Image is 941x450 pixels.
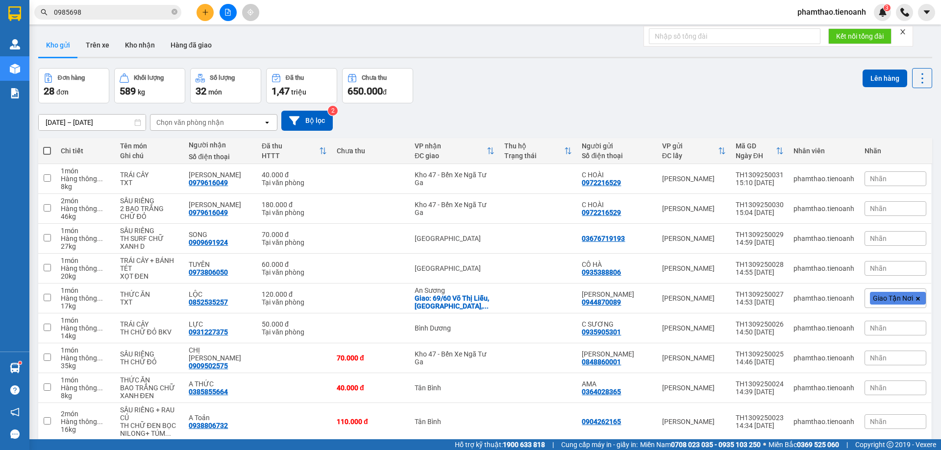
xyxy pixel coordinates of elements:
div: 0935905301 [582,328,621,336]
span: ... [97,205,103,213]
div: TRỌNG LINH [582,350,652,358]
button: Khối lượng589kg [114,68,185,103]
div: 0931227375 [189,328,228,336]
div: SONG [189,231,252,238]
span: món [208,88,222,96]
div: Chọn văn phòng nhận [156,118,224,127]
div: 15:10 [DATE] [736,179,784,187]
span: ... [97,294,103,302]
span: Cung cấp máy in - giấy in: [561,439,638,450]
div: 0909502575 [189,362,228,370]
span: triệu [291,88,306,96]
button: aim [242,4,259,21]
input: Nhập số tổng đài [649,28,820,44]
div: 0979616049 [189,209,228,216]
div: 1 món [61,257,110,264]
div: TRÁI CÂY [120,171,179,179]
span: close-circle [172,9,177,15]
span: copyright [887,441,893,448]
img: icon-new-feature [878,8,887,17]
div: [PERSON_NAME] [662,384,726,392]
span: phamthao.tienoanh [790,6,874,18]
div: Nhãn [865,147,926,155]
div: Số điện thoại [582,152,652,160]
th: Toggle SortBy [657,138,731,164]
div: phamthao.tienoanh [793,418,855,426]
div: Tại văn phòng [262,328,327,336]
div: ĐC giao [415,152,487,160]
span: đ [383,88,387,96]
div: 46 kg [61,213,110,220]
div: 0935388806 [582,268,621,276]
button: Đã thu1,47 triệu [266,68,337,103]
div: LỰC [189,320,252,328]
div: Tại văn phòng [262,179,327,187]
div: phamthao.tienoanh [793,294,855,302]
div: 8 kg [61,392,110,400]
div: 1 món [61,227,110,235]
div: Người nhận [189,141,252,149]
span: notification [10,407,20,417]
div: Giao: 69/60 Võ Thị Liễu, Phường An Phú Đông, Quận 12, Thành phố Hồ Chí Minh [415,294,495,310]
div: SẦU RIÊNG + RAU CỦ [120,406,179,422]
div: Kho 47 - Bến Xe Ngã Tư Ga [415,201,495,216]
span: 589 [120,85,136,97]
div: C XUÂN [582,290,652,298]
div: Kho 47 - Bến Xe Ngã Tư Ga [415,171,495,187]
div: 60.000 đ [262,261,327,268]
div: [PERSON_NAME] [662,354,726,362]
div: Hàng thông thường [61,418,110,426]
div: 0944870089 [582,298,621,306]
div: Tại văn phòng [262,209,327,216]
div: Hàng thông thường [61,264,110,272]
div: 1 món [61,376,110,384]
div: 03676719193 [582,235,625,242]
span: ... [165,429,171,437]
div: 14:55 [DATE] [736,268,784,276]
span: caret-down [922,8,931,17]
div: 2 BAO TRẮNG CHỮ ĐỎ [120,205,179,220]
div: 14:50 [DATE] [736,328,784,336]
div: 0904262165 [582,418,621,426]
div: 0385855664 [189,388,228,396]
div: Đơn hàng [58,74,85,81]
div: Ghi chú [120,152,179,160]
div: phamthao.tienoanh [793,324,855,332]
div: BAO TRẮNG CHỮ XANH ĐEN [120,384,179,400]
div: TH1309250028 [736,261,784,268]
div: Kho 47 - Bến Xe Ngã Tư Ga [415,350,495,366]
div: [PERSON_NAME] [662,294,726,302]
span: close [899,28,906,35]
div: Số điện thoại [189,153,252,161]
div: 180.000 đ [262,201,327,209]
div: LỘC [189,290,252,298]
div: TH SURF CHỮ XANH D [120,235,179,250]
div: 0909691924 [189,238,228,246]
div: 0973806050 [189,268,228,276]
div: 20 kg [61,272,110,280]
span: ... [483,302,489,310]
div: Người gửi [582,142,652,150]
div: Hàng thông thường [61,205,110,213]
span: Nhãn [870,175,887,183]
div: TH1309250024 [736,380,784,388]
div: phamthao.tienoanh [793,175,855,183]
div: 0848860001 [582,358,621,366]
div: TRÁI CÂY [120,320,179,328]
div: 70.000 đ [262,231,327,238]
div: [GEOGRAPHIC_DATA] [415,235,495,242]
div: 14:46 [DATE] [736,358,784,366]
div: 2 món [61,410,110,418]
span: ... [97,384,103,392]
img: warehouse-icon [10,363,20,373]
div: VP gửi [662,142,718,150]
div: Tên món [120,142,179,150]
div: C SƯƠNG [582,320,652,328]
div: Tại văn phòng [262,268,327,276]
div: [PERSON_NAME] [662,418,726,426]
div: C HUYỀN [189,171,252,179]
div: 14 kg [61,332,110,340]
div: 110.000 đ [337,418,405,426]
span: aim [247,9,254,16]
img: warehouse-icon [10,64,20,74]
